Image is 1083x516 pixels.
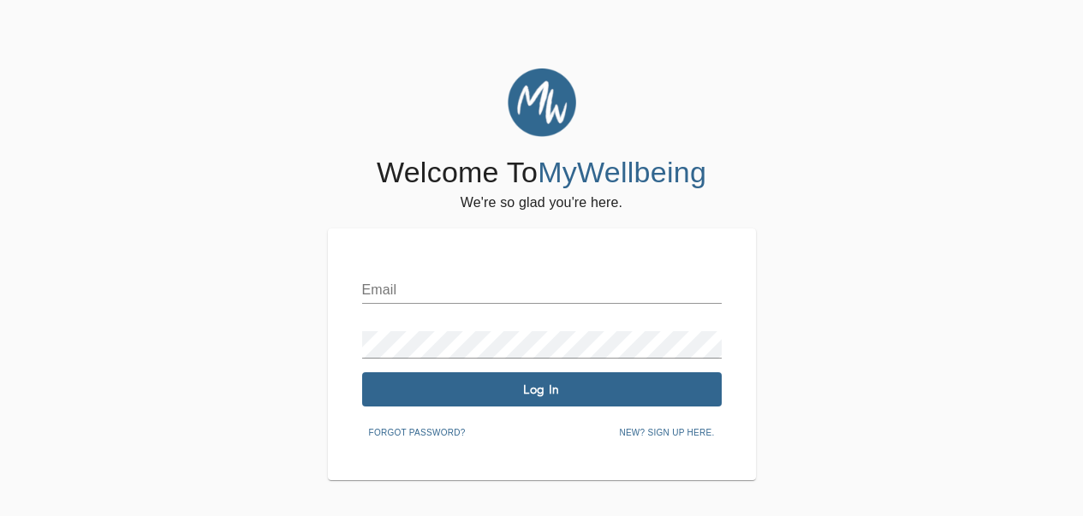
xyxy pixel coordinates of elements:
span: New? Sign up here. [619,425,714,441]
h4: Welcome To [377,155,706,191]
button: Log In [362,372,722,406]
span: Log In [369,382,715,398]
span: MyWellbeing [538,156,706,188]
h6: We're so glad you're here. [461,191,622,215]
span: Forgot password? [369,425,466,441]
img: MyWellbeing [508,68,576,137]
button: Forgot password? [362,420,473,446]
a: Forgot password? [362,424,473,438]
button: New? Sign up here. [612,420,721,446]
